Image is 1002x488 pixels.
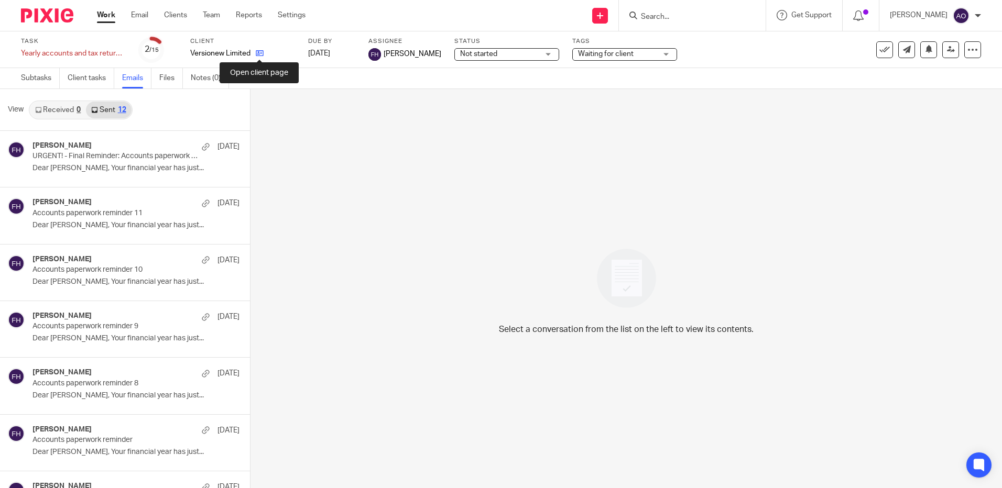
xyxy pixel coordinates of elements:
[217,368,239,379] p: [DATE]
[190,37,295,46] label: Client
[640,13,734,22] input: Search
[32,209,198,218] p: Accounts paperwork reminder 11
[118,106,126,114] div: 12
[21,37,126,46] label: Task
[32,425,92,434] h4: [PERSON_NAME]
[8,368,25,385] img: svg%3E
[278,10,306,20] a: Settings
[32,198,92,207] h4: [PERSON_NAME]
[32,141,92,150] h4: [PERSON_NAME]
[578,50,634,58] span: Waiting for client
[308,50,330,57] span: [DATE]
[32,164,239,173] p: Dear [PERSON_NAME], Your financial year has just...
[791,12,832,19] span: Get Support
[32,436,198,445] p: Accounts paperwork reminder
[499,323,754,336] p: Select a conversation from the list on the left to view its contents.
[32,278,239,286] p: Dear [PERSON_NAME], Your financial year has just...
[86,102,131,118] a: Sent12
[368,48,381,61] img: svg%3E
[32,255,92,264] h4: [PERSON_NAME]
[77,106,81,114] div: 0
[572,37,677,46] label: Tags
[953,7,970,24] img: svg%3E
[32,312,92,320] h4: [PERSON_NAME]
[131,10,148,20] a: Email
[21,8,73,23] img: Pixie
[97,10,115,20] a: Work
[8,141,25,158] img: svg%3E
[8,198,25,215] img: svg%3E
[159,68,183,88] a: Files
[460,50,497,58] span: Not started
[68,68,114,88] a: Client tasks
[217,312,239,322] p: [DATE]
[21,48,126,59] div: Yearly accounts and tax return - Automatic - September 2023
[217,425,239,436] p: [DATE]
[164,10,187,20] a: Clients
[236,10,262,20] a: Reports
[32,221,239,230] p: Dear [PERSON_NAME], Your financial year has just...
[190,48,250,59] p: Versionew Limited
[8,312,25,328] img: svg%3E
[237,68,277,88] a: Audit logs
[217,141,239,152] p: [DATE]
[32,152,198,161] p: URGENT! - Final Reminder: Accounts paperwork reminder 12
[21,68,60,88] a: Subtasks
[454,37,559,46] label: Status
[590,242,663,315] img: image
[32,265,198,274] p: Accounts paperwork reminder 10
[32,448,239,457] p: Dear [PERSON_NAME], Your financial year has just...
[8,255,25,272] img: svg%3E
[30,102,86,118] a: Received0
[191,68,229,88] a: Notes (0)
[149,47,159,53] small: /15
[8,425,25,442] img: svg%3E
[21,48,126,59] div: Yearly accounts and tax return - Automatic - [DATE]
[217,198,239,208] p: [DATE]
[890,10,947,20] p: [PERSON_NAME]
[308,37,355,46] label: Due by
[145,43,159,56] div: 2
[32,391,239,400] p: Dear [PERSON_NAME], Your financial year has just...
[32,368,92,377] h4: [PERSON_NAME]
[368,37,441,46] label: Assignee
[122,68,151,88] a: Emails
[217,255,239,265] p: [DATE]
[32,379,198,388] p: Accounts paperwork reminder 8
[203,10,220,20] a: Team
[384,49,441,59] span: [PERSON_NAME]
[8,104,24,115] span: View
[32,334,239,343] p: Dear [PERSON_NAME], Your financial year has just...
[32,322,198,331] p: Accounts paperwork reminder 9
